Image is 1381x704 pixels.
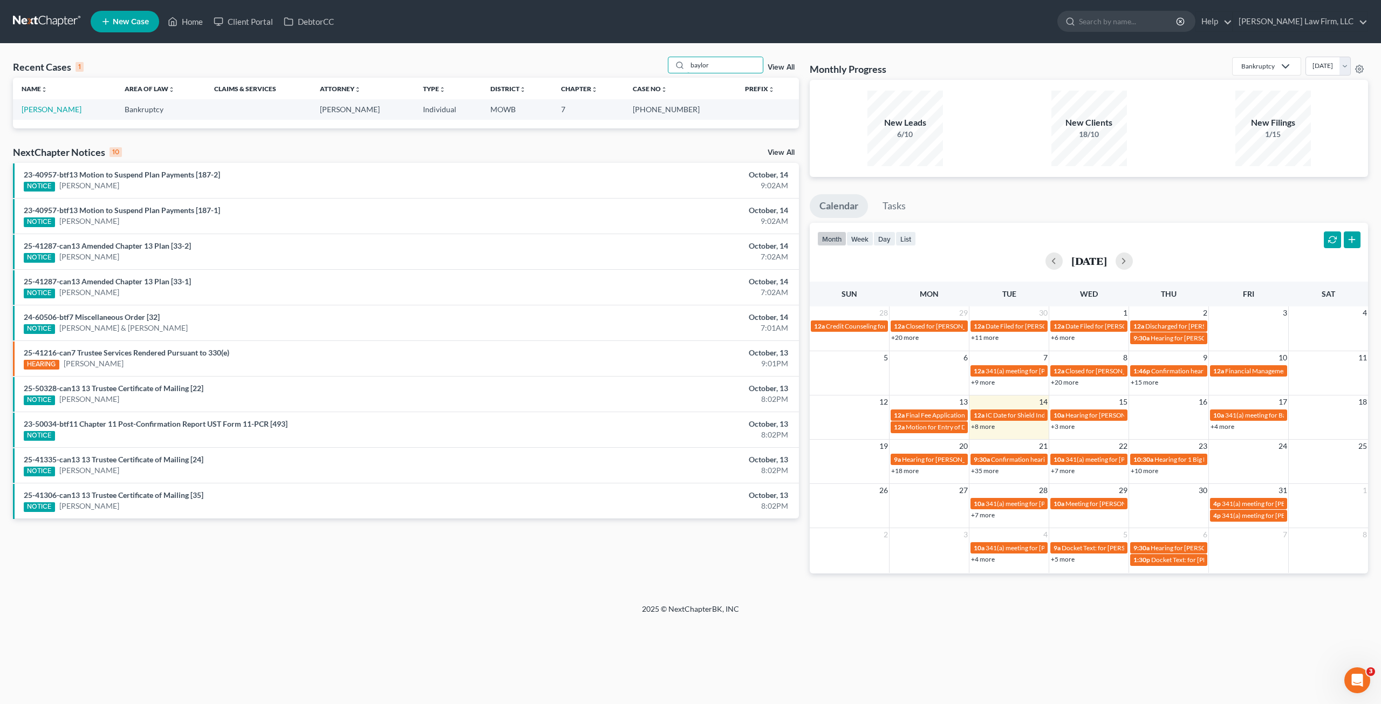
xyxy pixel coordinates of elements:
[320,85,361,93] a: Attorneyunfold_more
[59,394,119,405] a: [PERSON_NAME]
[895,231,916,246] button: list
[817,231,846,246] button: month
[974,500,985,508] span: 10a
[1213,411,1224,419] span: 10a
[1071,255,1107,266] h2: [DATE]
[974,411,985,419] span: 12a
[1202,528,1208,541] span: 6
[768,149,795,156] a: View All
[878,440,889,453] span: 19
[1161,289,1177,298] span: Thu
[482,99,552,119] td: MOWB
[661,86,667,93] i: unfold_more
[552,99,624,119] td: 7
[1051,129,1127,140] div: 18/10
[878,395,889,408] span: 12
[1243,289,1254,298] span: Fri
[878,306,889,319] span: 28
[974,322,985,330] span: 12a
[168,86,175,93] i: unfold_more
[1133,322,1144,330] span: 12a
[541,383,788,394] div: October, 13
[971,378,995,386] a: +9 more
[1202,351,1208,364] span: 9
[24,241,191,250] a: 25-41287-can13 Amended Chapter 13 Plan [33-2]
[958,484,969,497] span: 27
[906,423,1109,431] span: Motion for Entry of Discharge for [PERSON_NAME] & [PERSON_NAME]
[116,99,206,119] td: Bankruptcy
[894,322,905,330] span: 12a
[24,490,203,500] a: 25-41306-can13 13 Trustee Certificate of Mailing [35]
[883,528,889,541] span: 2
[878,484,889,497] span: 26
[1154,455,1228,463] span: Hearing for 1 Big Red, LLC
[1131,467,1158,475] a: +10 more
[1042,351,1049,364] span: 7
[1133,334,1150,342] span: 9:30a
[1054,544,1061,552] span: 9a
[1362,306,1368,319] span: 4
[383,604,998,623] div: 2025 © NextChapterBK, INC
[891,467,919,475] a: +18 more
[883,351,889,364] span: 5
[125,85,175,93] a: Area of Lawunfold_more
[1038,306,1049,319] span: 30
[1038,484,1049,497] span: 28
[1002,289,1016,298] span: Tue
[1213,511,1221,520] span: 4p
[1054,322,1064,330] span: 12a
[24,360,59,370] div: HEARING
[1133,367,1150,375] span: 1:46p
[1235,117,1311,129] div: New Filings
[1282,528,1288,541] span: 7
[24,206,220,215] a: 23-40957-btf13 Motion to Suspend Plan Payments [187-1]
[541,216,788,227] div: 9:02AM
[1042,528,1049,541] span: 4
[354,86,361,93] i: unfold_more
[1198,395,1208,408] span: 16
[1065,322,1213,330] span: Date Filed for [PERSON_NAME] & [PERSON_NAME]
[974,455,990,463] span: 9:30a
[24,170,220,179] a: 23-40957-btf13 Motion to Suspend Plan Payments [187-2]
[958,395,969,408] span: 13
[1122,528,1129,541] span: 5
[1038,395,1049,408] span: 14
[541,490,788,501] div: October, 13
[541,501,788,511] div: 8:02PM
[814,322,825,330] span: 12a
[541,429,788,440] div: 8:02PM
[541,287,788,298] div: 7:02AM
[1198,484,1208,497] span: 30
[991,455,1113,463] span: Confirmation hearing for [PERSON_NAME]
[1051,117,1127,129] div: New Clients
[894,455,901,463] span: 9a
[414,99,482,119] td: Individual
[1277,351,1288,364] span: 10
[423,85,446,93] a: Typeunfold_more
[1151,334,1235,342] span: Hearing for [PERSON_NAME]
[59,323,188,333] a: [PERSON_NAME] & [PERSON_NAME]
[1133,455,1153,463] span: 10:30a
[1196,12,1232,31] a: Help
[971,511,995,519] a: +7 more
[24,384,203,393] a: 25-50328-can13 13 Trustee Certificate of Mailing [22]
[1357,395,1368,408] span: 18
[519,86,526,93] i: unfold_more
[541,251,788,262] div: 7:02AM
[768,64,795,71] a: View All
[541,394,788,405] div: 8:02PM
[24,419,288,428] a: 23-50034-btf11 Chapter 11 Post-Confirmation Report UST Form 11-PCR [493]
[64,358,124,369] a: [PERSON_NAME]
[971,422,995,430] a: +8 more
[958,306,969,319] span: 29
[1277,440,1288,453] span: 24
[986,367,1090,375] span: 341(a) meeting for [PERSON_NAME]
[24,217,55,227] div: NOTICE
[1054,411,1064,419] span: 10a
[1080,289,1098,298] span: Wed
[311,99,414,119] td: [PERSON_NAME]
[962,351,969,364] span: 6
[1054,500,1064,508] span: 10a
[24,395,55,405] div: NOTICE
[1054,455,1064,463] span: 10a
